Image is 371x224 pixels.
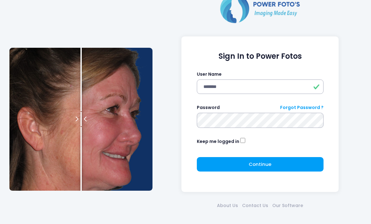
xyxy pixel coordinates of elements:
[270,202,305,209] a: Our Software
[280,104,324,111] a: Forgot Password ?
[240,202,270,209] a: Contact Us
[197,138,239,145] label: Keep me logged in
[197,71,222,78] label: User Name
[197,157,324,172] button: Continue
[197,52,324,61] h1: Sign In to Power Fotos
[197,104,220,111] label: Password
[215,202,240,209] a: About Us
[249,161,271,167] span: Continue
